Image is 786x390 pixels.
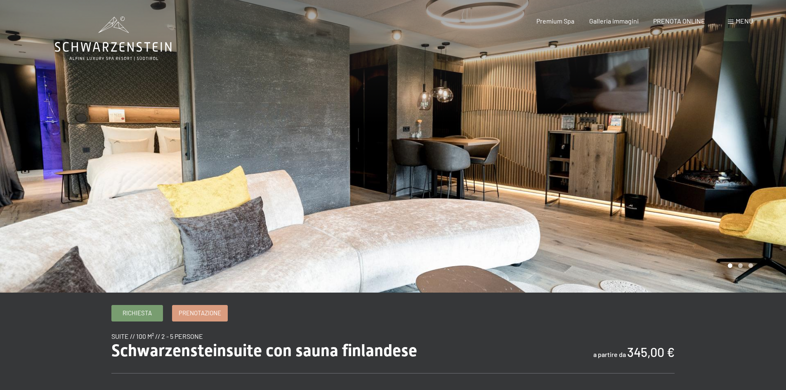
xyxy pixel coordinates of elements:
[653,17,705,25] a: PRENOTA ONLINE
[536,17,574,25] a: Premium Spa
[111,332,203,340] span: suite // 100 m² // 2 - 5 persone
[112,305,163,321] a: Richiesta
[179,309,221,317] span: Prenotazione
[589,17,639,25] a: Galleria immagini
[736,17,753,25] span: Menu
[123,309,152,317] span: Richiesta
[172,305,227,321] a: Prenotazione
[593,350,626,358] span: a partire da
[627,345,675,359] b: 345,00 €
[111,341,417,360] span: Schwarzensteinsuite con sauna finlandese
